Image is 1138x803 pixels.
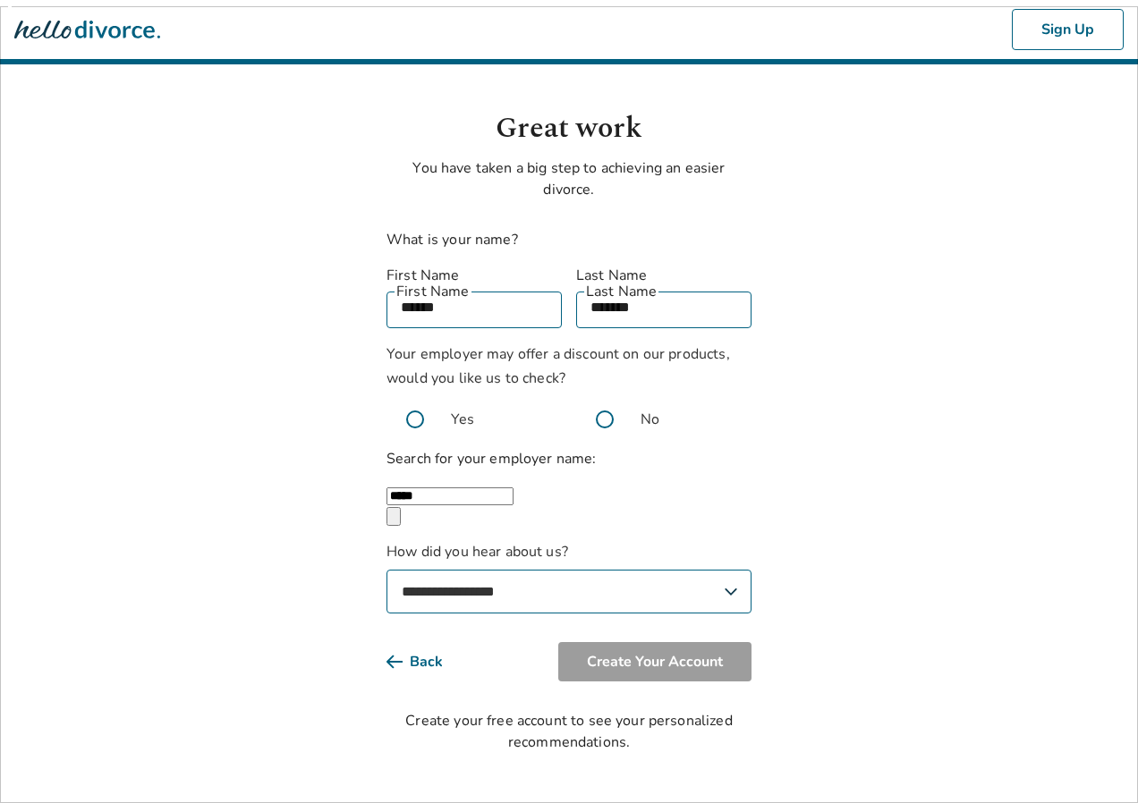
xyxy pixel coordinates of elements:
[386,710,752,753] div: Create your free account to see your personalized recommendations.
[1049,717,1138,803] iframe: Chat Widget
[576,265,752,286] label: Last Name
[558,642,752,681] button: Create Your Account
[386,230,518,249] label: What is your name?
[386,344,730,388] span: Your employer may offer a discount on our products, would you like us to check?
[386,570,752,613] select: How did you hear about us?
[641,409,659,430] span: No
[451,409,474,430] span: Yes
[386,265,562,286] label: First Name
[386,507,401,526] button: Clear
[386,642,471,681] button: Back
[386,107,752,150] h1: Great work
[386,541,752,613] label: How did you hear about us?
[386,449,597,469] label: Search for your employer name:
[1012,9,1124,50] button: Sign Up
[386,157,752,200] p: You have taken a big step to achieving an easier divorce.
